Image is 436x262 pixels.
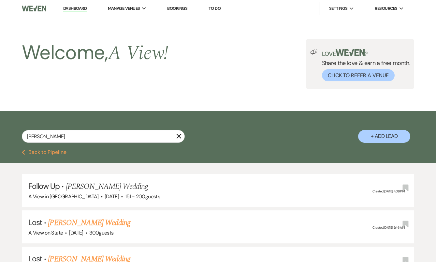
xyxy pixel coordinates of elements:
[63,6,87,12] a: Dashboard
[22,130,185,143] input: Search by name, event date, email address or phone number
[22,2,46,15] img: Weven Logo
[310,49,318,55] img: loud-speaker-illustration.svg
[358,130,410,143] button: + Add Lead
[89,229,113,236] span: 300 guests
[28,217,42,227] span: Lost
[372,189,404,193] span: Created: [DATE] 4:09 PM
[28,181,60,191] span: Follow Up
[318,49,411,81] div: Share the love & earn a free month.
[28,193,99,200] span: A View in [GEOGRAPHIC_DATA]
[66,181,148,192] span: [PERSON_NAME] Wedding
[209,6,221,11] a: To Do
[322,49,411,57] p: Love ?
[108,5,140,12] span: Manage Venues
[329,5,348,12] span: Settings
[105,193,119,200] span: [DATE]
[322,69,395,81] button: Click to Refer a Venue
[48,217,130,229] a: [PERSON_NAME] Wedding
[69,229,83,236] span: [DATE]
[375,5,397,12] span: Resources
[167,6,187,11] a: Bookings
[125,193,160,200] span: 151 - 200 guests
[372,225,404,230] span: Created: [DATE] 9:46 AM
[336,49,365,56] img: weven-logo-green.svg
[22,150,66,155] button: Back to Pipeline
[22,39,168,67] h2: Welcome,
[108,38,168,68] span: A View !
[28,229,63,236] span: A View on State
